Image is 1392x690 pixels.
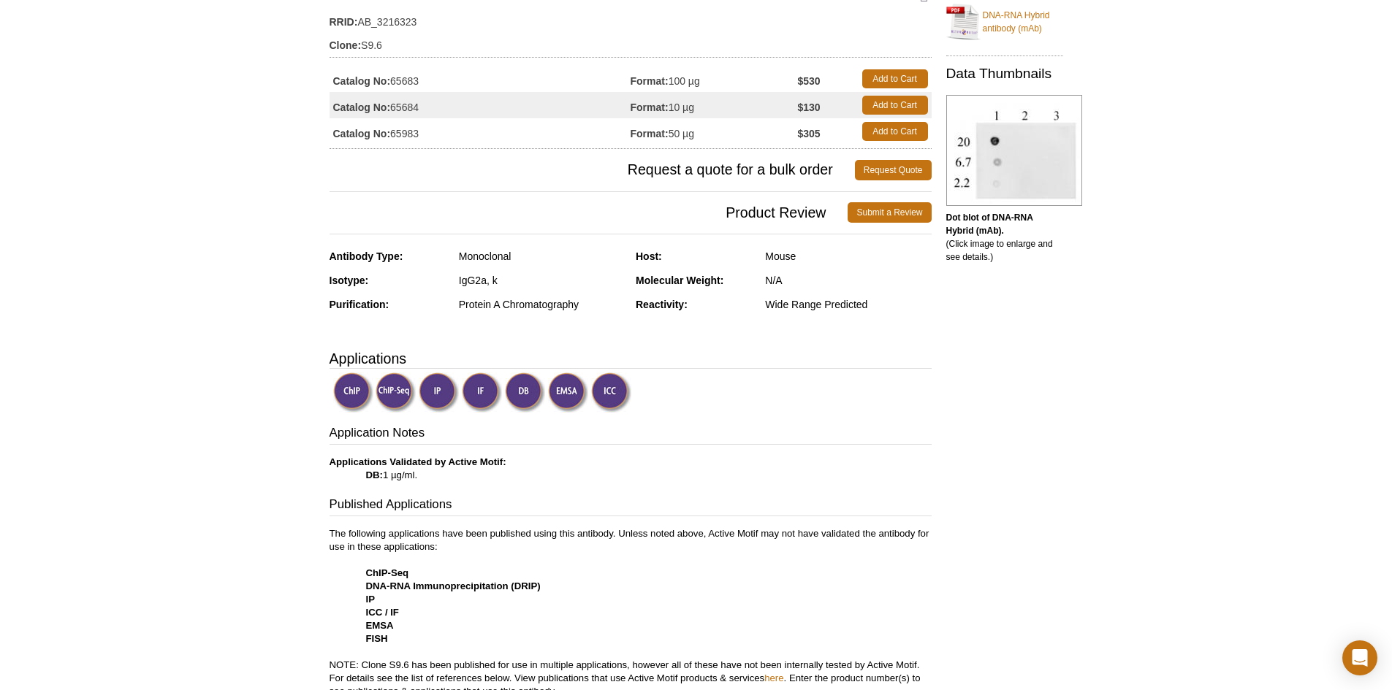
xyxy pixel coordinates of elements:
strong: $530 [797,74,820,88]
strong: Molecular Weight: [636,275,723,286]
strong: FISH [366,633,388,644]
img: ChIP-Seq Validated [376,372,416,413]
td: 10 µg [631,92,798,118]
h3: Applications [330,348,932,369]
strong: ChIP-Seq [366,567,409,578]
strong: EMSA [366,620,394,631]
div: Monoclonal [459,250,625,263]
img: Immunoprecipitation Validated [419,372,459,413]
strong: ICC / IF [366,607,399,618]
td: 65983 [330,118,631,145]
strong: DB: [366,469,383,480]
strong: RRID: [330,15,358,28]
strong: Reactivity: [636,299,688,310]
div: N/A [765,274,931,287]
img: Immunocytochemistry Validated [591,372,631,413]
strong: Purification: [330,299,389,310]
a: Request Quote [855,160,932,180]
td: 50 µg [631,118,798,145]
a: Submit a Review [848,202,931,223]
strong: Format: [631,101,669,114]
b: Dot blot of DNA-RNA Hybrid (mAb). [946,212,1033,236]
span: Product Review [330,202,848,223]
img: Immunofluorescence Validated [462,372,502,413]
a: Add to Cart [862,96,928,115]
img: Electrophoretic Mobility Shift Assay Validated [548,372,588,413]
td: 65683 [330,66,631,92]
strong: $130 [797,101,820,114]
strong: IP [366,594,375,605]
strong: DNA-RNA Immunoprecipitation (DRIP) [366,580,541,591]
h3: Application Notes [330,424,932,445]
strong: Catalog No: [333,101,391,114]
img: Dot Blot Validated [505,372,545,413]
a: here [764,672,783,683]
div: Open Intercom Messenger [1342,640,1377,675]
a: Add to Cart [862,69,928,88]
strong: Isotype: [330,275,369,286]
td: S9.6 [330,30,932,53]
img: DNA-RNA Hybrid (mAb) tested by dot blot analysis. [946,95,1082,206]
strong: Catalog No: [333,74,391,88]
h2: Data Thumbnails [946,67,1063,80]
strong: Host: [636,250,662,262]
p: (Click image to enlarge and see details.) [946,211,1063,264]
strong: Catalog No: [333,127,391,140]
td: AB_3216323 [330,7,932,30]
img: ChIP Validated [333,372,373,413]
strong: Format: [631,127,669,140]
strong: Clone: [330,39,362,52]
p: 1 µg/ml. [330,456,932,482]
td: 100 µg [631,66,798,92]
strong: $305 [797,127,820,140]
div: IgG2a, k [459,274,625,287]
span: Request a quote for a bulk order [330,160,855,180]
strong: Antibody Type: [330,250,403,262]
a: Add to Cart [862,122,928,141]
b: Applications Validated by Active Motif: [330,456,506,467]
strong: Format: [631,74,669,88]
div: Protein A Chromatography [459,298,625,311]
div: Mouse [765,250,931,263]
td: 65684 [330,92,631,118]
div: Wide Range Predicted [765,298,931,311]
h3: Published Applications [330,496,932,516]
